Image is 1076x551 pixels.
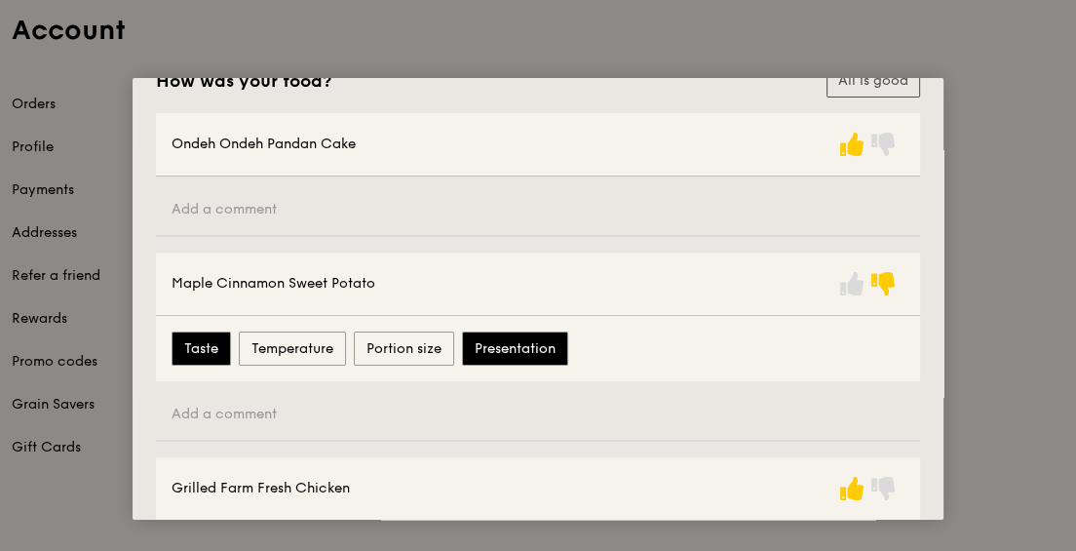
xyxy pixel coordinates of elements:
label: Taste [172,332,231,366]
label: Portion size [354,332,454,366]
input: Add a comment [156,389,920,442]
button: All is good [826,64,920,98]
label: Presentation [462,332,568,366]
div: Ondeh Ondeh Pandan Cake [172,135,356,154]
label: Temperature [239,332,346,366]
div: Grilled Farm Fresh Chicken [172,479,350,498]
input: Add a comment [156,184,920,237]
h2: How was your food? [156,70,331,92]
div: Maple Cinnamon Sweet Potato [172,274,375,294]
